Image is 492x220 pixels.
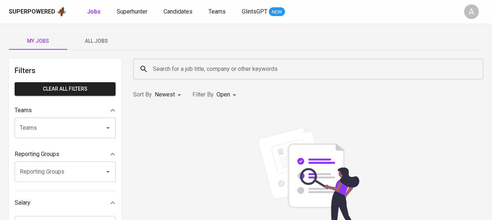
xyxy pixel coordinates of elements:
div: A [464,4,479,19]
a: Jobs [87,7,102,16]
a: Teams [209,7,227,16]
img: app logo [57,6,67,17]
div: Superpowered [9,8,55,16]
a: Superhunter [117,7,149,16]
span: Open [217,91,230,98]
p: Newest [155,90,175,99]
h6: Filters [15,65,116,76]
button: Open [103,167,113,177]
a: Superpoweredapp logo [9,6,67,17]
a: GlintsGPT NEW [242,7,285,16]
div: Newest [155,88,184,102]
span: Clear All filters [20,84,110,94]
span: GlintsGPT [242,8,267,15]
span: My Jobs [13,37,63,46]
p: Sort By [133,90,152,99]
p: Teams [15,106,32,115]
div: Salary [15,196,116,210]
div: Reporting Groups [15,147,116,162]
span: Candidates [164,8,192,15]
span: All Jobs [72,37,121,46]
button: Clear All filters [15,82,116,96]
p: Salary [15,198,30,207]
div: Teams [15,103,116,118]
b: Jobs [87,8,101,15]
p: Filter By [192,90,214,99]
div: Open [217,88,239,102]
a: Candidates [164,7,194,16]
span: Superhunter [117,8,147,15]
span: Teams [209,8,226,15]
span: NEW [269,8,285,16]
p: Reporting Groups [15,150,59,159]
button: Open [103,123,113,133]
